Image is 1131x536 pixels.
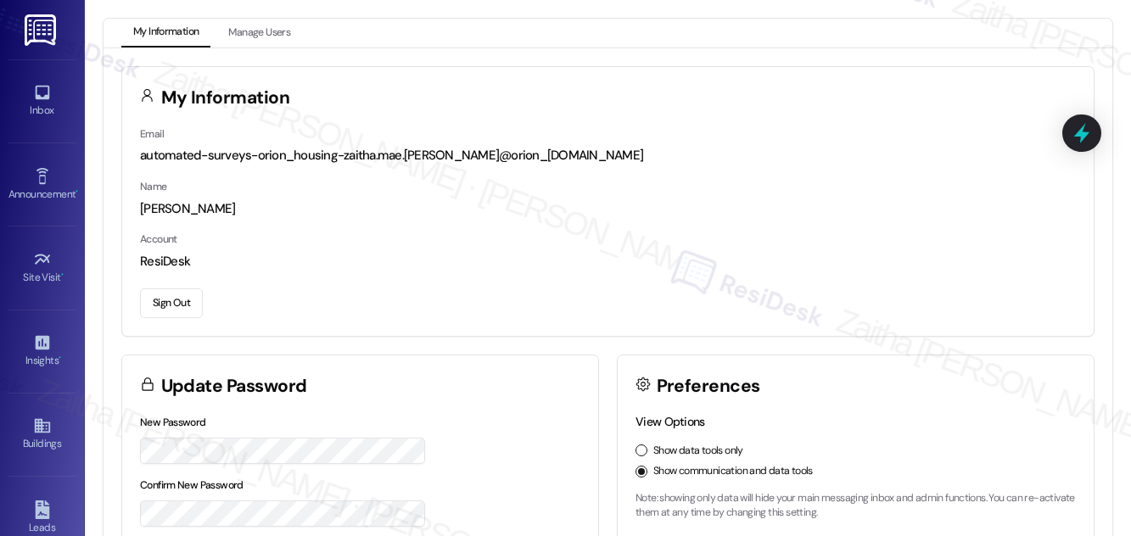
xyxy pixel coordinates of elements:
div: automated-surveys-orion_housing-zaitha.mae.[PERSON_NAME]@orion_[DOMAIN_NAME] [140,147,1076,165]
label: Email [140,127,164,141]
h3: Preferences [657,377,760,395]
span: • [61,269,64,281]
a: Site Visit • [8,245,76,291]
h3: My Information [161,89,290,107]
div: [PERSON_NAME] [140,200,1076,218]
h3: Update Password [161,377,307,395]
button: My Information [121,19,210,47]
span: • [76,186,78,198]
label: Confirm New Password [140,478,244,492]
label: Show communication and data tools [653,464,813,479]
p: Note: showing only data will hide your main messaging inbox and admin functions. You can re-activ... [635,491,1076,521]
label: View Options [635,414,705,429]
label: Show data tools only [653,444,743,459]
button: Sign Out [140,288,203,318]
a: Inbox [8,78,76,124]
label: New Password [140,416,206,429]
label: Account [140,232,177,246]
div: ResiDesk [140,253,1076,271]
a: Buildings [8,411,76,457]
img: ResiDesk Logo [25,14,59,46]
span: • [59,352,61,364]
label: Name [140,180,167,193]
a: Insights • [8,328,76,374]
button: Manage Users [216,19,302,47]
